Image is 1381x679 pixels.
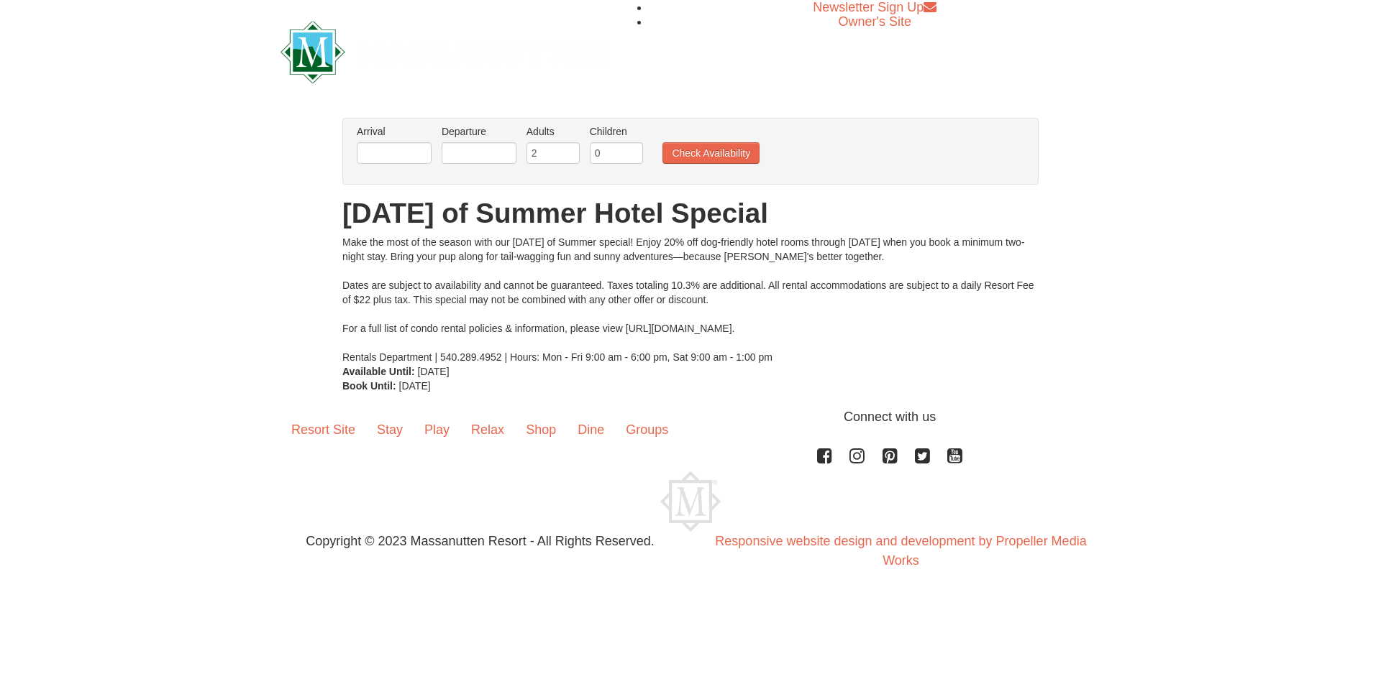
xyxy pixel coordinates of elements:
a: Shop [515,407,567,452]
h1: [DATE] of Summer Hotel Special [342,199,1039,228]
span: [DATE] [399,380,431,392]
label: Arrival [357,124,432,139]
a: Relax [460,407,515,452]
a: Owner's Site [839,14,911,29]
a: Dine [567,407,615,452]
a: Stay [366,407,414,452]
a: Play [414,407,460,452]
label: Children [590,124,643,139]
span: [DATE] [418,366,450,377]
strong: Available Until: [342,366,415,377]
a: Massanutten Resort [281,33,610,67]
p: Connect with us [281,407,1100,427]
div: Make the most of the season with our [DATE] of Summer special! Enjoy 20% off dog-friendly hotel r... [342,235,1039,364]
a: Responsive website design and development by Propeller Media Works [715,534,1086,568]
a: Groups [615,407,679,452]
p: Copyright © 2023 Massanutten Resort - All Rights Reserved. [270,532,690,551]
button: Check Availability [662,142,760,164]
img: Massanutten Resort Logo [660,471,721,532]
label: Departure [442,124,516,139]
img: Massanutten Resort Logo [281,21,610,83]
label: Adults [527,124,580,139]
a: Resort Site [281,407,366,452]
strong: Book Until: [342,380,396,392]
